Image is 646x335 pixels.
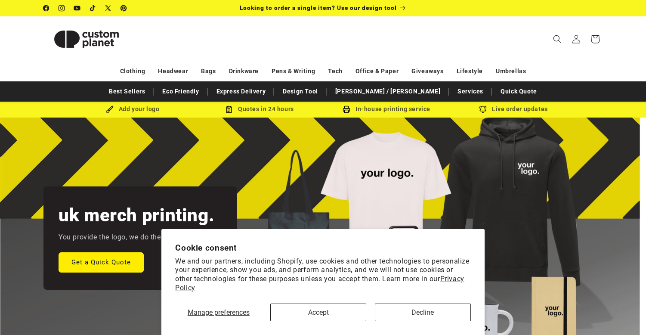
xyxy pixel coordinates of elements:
a: [PERSON_NAME] / [PERSON_NAME] [331,84,445,99]
a: Services [453,84,488,99]
button: Decline [375,304,471,321]
span: Looking to order a single item? Use our design tool [240,4,397,11]
a: Tech [328,64,342,79]
h2: uk merch printing. [59,204,214,227]
img: Custom Planet [43,20,130,59]
a: Express Delivery [212,84,270,99]
span: Manage preferences [188,308,250,316]
a: Custom Planet [40,16,133,62]
a: Get a Quick Quote [59,252,144,272]
a: Clothing [120,64,145,79]
a: Eco Friendly [158,84,203,99]
a: Pens & Writing [272,64,315,79]
div: In-house printing service [323,104,450,115]
a: Quick Quote [496,84,541,99]
a: Lifestyle [457,64,483,79]
button: Manage preferences [175,304,262,321]
a: Best Sellers [105,84,149,99]
div: Add your logo [69,104,196,115]
a: Privacy Policy [175,275,464,292]
p: We and our partners, including Shopify, use cookies and other technologies to personalize your ex... [175,257,471,293]
div: Quotes in 24 hours [196,104,323,115]
div: Live order updates [450,104,577,115]
img: In-house printing [343,105,350,113]
summary: Search [548,30,567,49]
a: Umbrellas [496,64,526,79]
img: Order updates [479,105,487,113]
a: Bags [201,64,216,79]
h2: Cookie consent [175,243,471,253]
a: Headwear [158,64,188,79]
button: Accept [270,304,366,321]
p: You provide the logo, we do the rest. [59,231,177,244]
a: Office & Paper [355,64,399,79]
a: Giveaways [411,64,443,79]
img: Order Updates Icon [225,105,233,113]
a: Drinkware [229,64,259,79]
a: Design Tool [278,84,322,99]
img: Brush Icon [106,105,114,113]
iframe: Chat Widget [603,294,646,335]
